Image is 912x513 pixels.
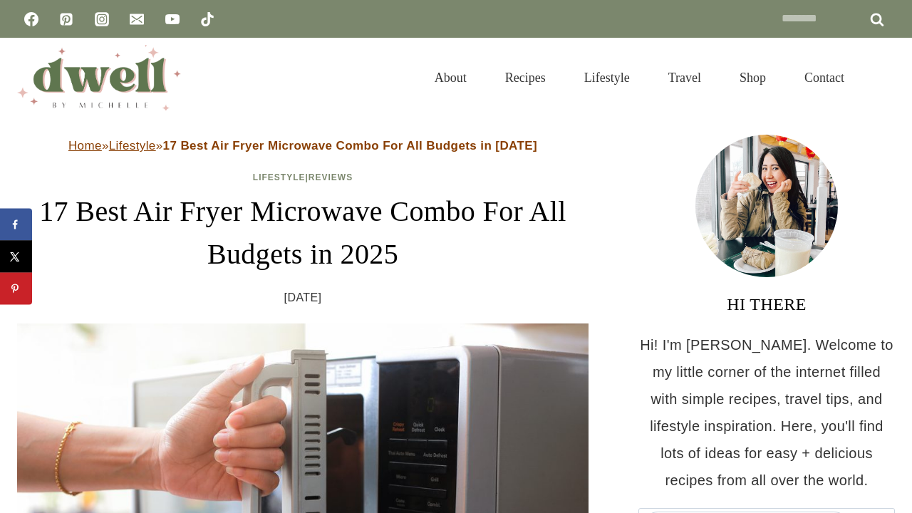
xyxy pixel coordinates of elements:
[309,172,353,182] a: Reviews
[284,287,322,309] time: [DATE]
[486,53,565,103] a: Recipes
[123,5,151,33] a: Email
[415,53,864,103] nav: Primary Navigation
[638,331,895,494] p: Hi! I'm [PERSON_NAME]. Welcome to my little corner of the internet filled with simple recipes, tr...
[68,139,537,152] span: » »
[68,139,102,152] a: Home
[785,53,864,103] a: Contact
[720,53,785,103] a: Shop
[253,172,306,182] a: Lifestyle
[415,53,486,103] a: About
[649,53,720,103] a: Travel
[871,66,895,90] button: View Search Form
[17,190,589,276] h1: 17 Best Air Fryer Microwave Combo For All Budgets in 2025
[638,291,895,317] h3: HI THERE
[158,5,187,33] a: YouTube
[253,172,353,182] span: |
[109,139,156,152] a: Lifestyle
[565,53,649,103] a: Lifestyle
[52,5,81,33] a: Pinterest
[17,5,46,33] a: Facebook
[193,5,222,33] a: TikTok
[163,139,538,152] strong: 17 Best Air Fryer Microwave Combo For All Budgets in [DATE]
[17,45,181,110] img: DWELL by michelle
[88,5,116,33] a: Instagram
